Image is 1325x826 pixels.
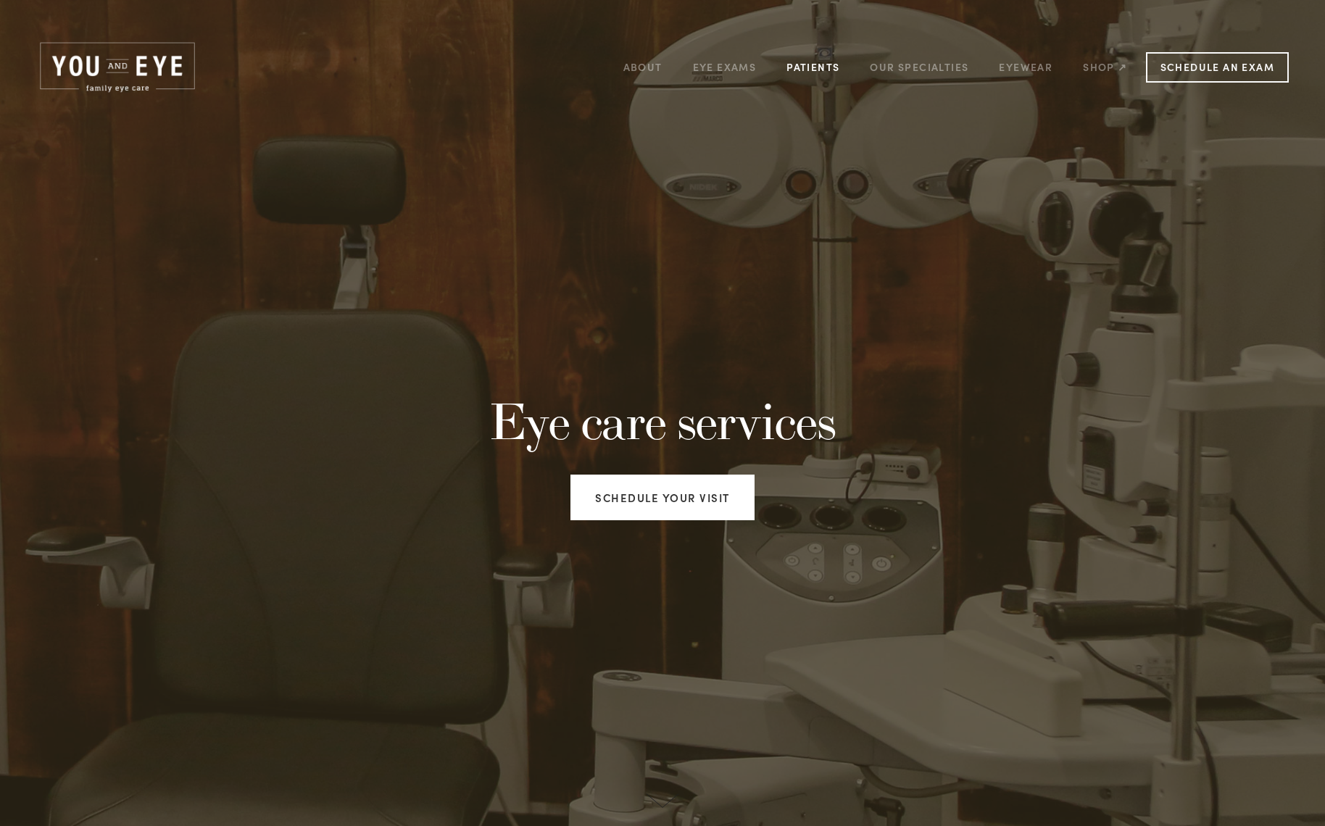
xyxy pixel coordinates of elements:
[36,40,199,95] img: Rochester, MN | You and Eye | Family Eye Care
[281,392,1044,451] h1: Eye care services
[570,475,755,520] a: Schedule your visit
[693,56,757,78] a: Eye Exams
[999,56,1052,78] a: Eyewear
[623,56,662,78] a: About
[1146,52,1289,83] a: Schedule an Exam
[1083,56,1127,78] a: Shop ↗
[870,60,968,74] a: Our Specialties
[786,56,839,78] a: Patients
